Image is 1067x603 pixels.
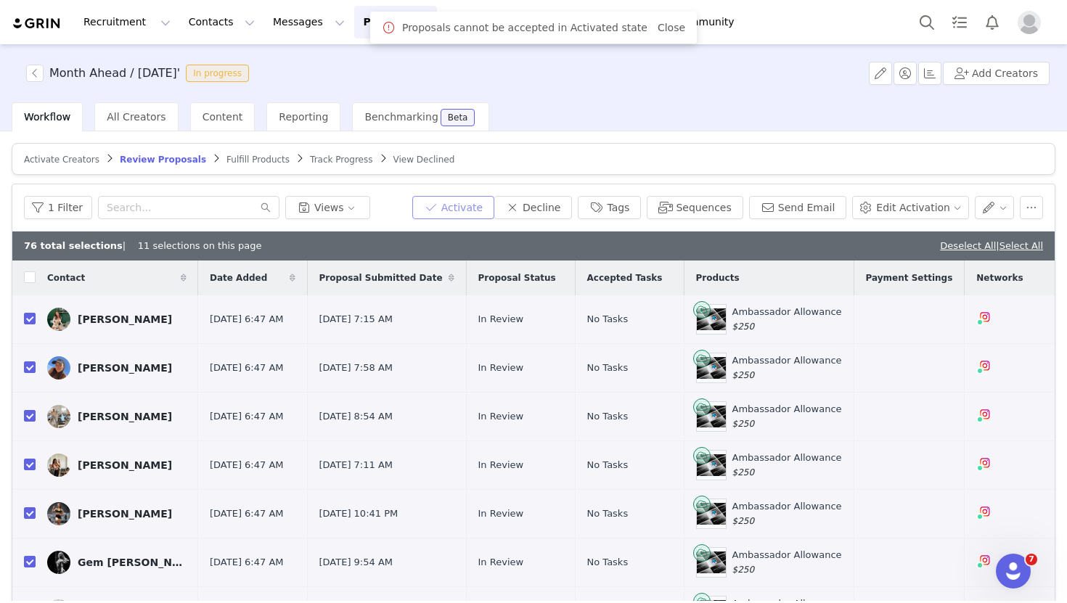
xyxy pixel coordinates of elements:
span: [DATE] 6:47 AM [210,458,284,472]
span: In Review [478,506,524,521]
button: Add Creators [943,62,1050,85]
span: [DATE] 10:41 PM [319,506,398,521]
span: Networks [976,271,1023,284]
span: Activate Creators [24,155,99,165]
button: Edit Activation [852,196,968,219]
button: Decline [494,196,572,219]
a: [PERSON_NAME] [47,356,187,380]
div: Beta [448,113,468,122]
img: 73a09393-88a3-422f-b34c-00fbf66d53ae.jpg [47,551,70,574]
span: Payment Settings [866,271,953,284]
span: [DATE] 6:47 AM [210,506,284,521]
span: Review Proposals [120,155,206,165]
img: Product Image [697,357,726,379]
div: Ambassador Allowance [732,451,842,479]
span: [DATE] 9:54 AM [319,555,393,570]
span: Reporting [279,111,328,123]
a: Close [658,22,685,33]
button: 1 Filter [24,196,92,219]
button: Sequences [647,196,743,219]
img: Product Image [697,454,726,476]
img: 3ecc9122-01aa-4aa8-b876-b53585a5aa69.jpg [47,405,70,428]
span: $250 [732,516,755,526]
span: Date Added [210,271,267,284]
div: [PERSON_NAME] [78,313,172,325]
div: Ambassador Allowance [732,548,842,576]
img: placeholder-profile.jpg [1018,11,1041,34]
img: grin logo [12,17,62,30]
button: Notifications [976,6,1008,38]
span: Workflow [24,111,70,123]
span: $250 [732,419,755,429]
span: Fulfill Products [226,155,290,165]
div: No Tasks [587,555,672,570]
button: Send Email [749,196,847,219]
span: Content [203,111,243,123]
button: Reporting [518,6,608,38]
span: Accepted Tasks [587,271,663,284]
div: [PERSON_NAME] [78,411,172,422]
span: Benchmarking [364,111,438,123]
button: Activate [412,196,494,219]
div: Ambassador Allowance [732,402,842,430]
span: In Review [478,555,524,570]
i: icon: search [261,202,271,213]
span: In Review [478,361,524,375]
button: Recruitment [75,6,179,38]
span: $250 [732,565,755,575]
span: $250 [732,467,755,477]
span: [DATE] 7:58 AM [319,361,393,375]
a: [PERSON_NAME] [47,308,187,331]
span: In progress [186,65,249,82]
button: Content [438,6,517,38]
span: Products [696,271,740,284]
a: Tasks [944,6,976,38]
img: 770cc29c-cf99-4587-a75e-3e9c9055791e.jpg [47,356,70,380]
span: $250 [732,321,755,332]
span: In Review [478,409,524,424]
span: In Review [478,312,524,327]
span: [DATE] 6:47 AM [210,312,284,327]
span: [DATE] 7:15 AM [319,312,393,327]
button: Messages [264,6,353,38]
div: No Tasks [587,458,672,472]
h3: Month Ahead / [DATE]' [49,65,180,82]
b: 76 total selections [24,240,123,251]
span: | [996,240,1043,251]
span: [DATE] 6:47 AM [210,361,284,375]
div: [PERSON_NAME] [78,508,172,520]
iframe: Intercom live chat [996,554,1031,588]
a: [PERSON_NAME] [47,502,187,525]
button: Program [354,6,437,38]
div: [PERSON_NAME] [78,459,172,471]
img: Product Image [697,551,726,573]
a: Brands [608,6,666,38]
span: View Declined [393,155,455,165]
img: Product Image [697,308,726,330]
input: Search... [98,196,279,219]
span: In Review [478,458,524,472]
button: Tags [578,196,641,219]
div: | 11 selections on this page [24,239,261,253]
span: [object Object] [26,65,255,82]
div: Gem [PERSON_NAME] [78,557,187,568]
img: 9d6c7c33-785f-4415-90f2-c30dbe4853bc.jpg [47,308,70,331]
img: Product Image [697,406,726,427]
span: [DATE] 8:54 AM [319,409,393,424]
a: [PERSON_NAME] [47,405,187,428]
span: [DATE] 7:11 AM [319,458,393,472]
div: Ambassador Allowance [732,499,842,528]
button: Search [911,6,943,38]
a: [PERSON_NAME] [47,454,187,477]
span: $250 [732,370,755,380]
span: Contact [47,271,85,284]
button: Profile [1009,11,1055,34]
span: [DATE] 6:47 AM [210,555,284,570]
span: 7 [1026,554,1037,565]
button: Views [285,196,370,219]
span: [DATE] 6:47 AM [210,409,284,424]
span: Proposals cannot be accepted in Activated state [402,20,647,36]
div: No Tasks [587,361,672,375]
img: d84d4d84-089d-4680-9e16-3a8bcf1a8044.jpg [47,454,70,477]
